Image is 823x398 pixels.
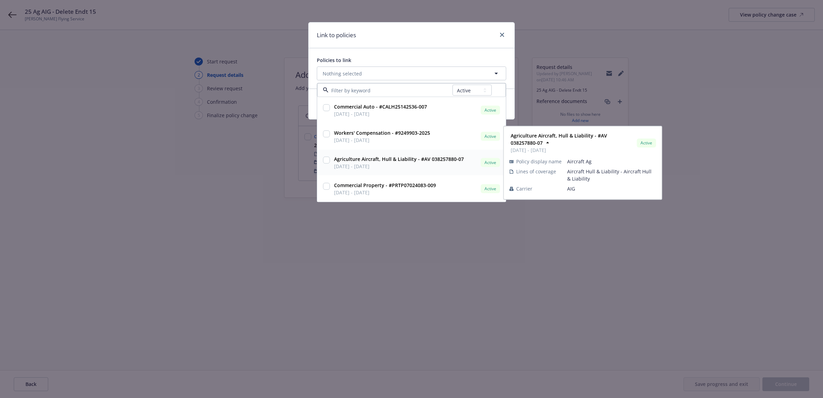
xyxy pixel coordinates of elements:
strong: Commercial Auto - #CALH25142536-007 [334,103,427,110]
span: Active [483,160,497,166]
span: Active [483,186,497,192]
span: Active [483,133,497,140]
strong: Agriculture Aircraft, Hull & Liability - #AV 038257880-07 [334,156,464,162]
span: Policy display name [516,158,562,165]
span: Policies to link [317,57,351,63]
span: [DATE] - [DATE] [334,110,427,118]
span: [DATE] - [DATE] [334,163,464,170]
h1: Link to policies [317,31,356,40]
span: Active [483,107,497,113]
span: AIG [567,185,656,192]
a: close [498,31,506,39]
input: Filter by keyword [329,86,452,94]
span: Carrier [516,185,532,192]
strong: Commercial Property - #PRTP07024083-009 [334,182,436,188]
strong: Agriculture Aircraft, Hull & Liability - #AV 038257880-07 [511,132,607,146]
span: Nothing selected [323,70,362,77]
span: [DATE] - [DATE] [334,136,430,144]
span: [DATE] - [DATE] [511,146,634,154]
strong: Workers' Compensation - #9249903-2025 [334,130,430,136]
span: Aircraft Ag [567,158,656,165]
span: [DATE] - [DATE] [334,189,436,196]
button: Nothing selected [317,67,506,80]
span: Active [639,140,653,146]
span: Aircraft Hull & Liability - Aircraft Hull & Liability [567,168,656,182]
span: Lines of coverage [516,168,556,175]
